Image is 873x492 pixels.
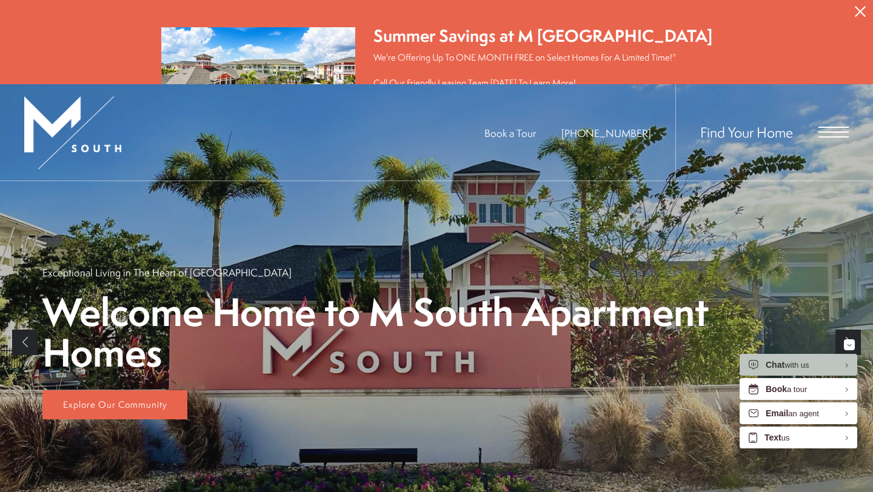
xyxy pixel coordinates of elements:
p: Exceptional Living in The Heart of [GEOGRAPHIC_DATA] [42,265,292,279]
p: Welcome Home to M South Apartment Homes [42,291,831,374]
p: We're Offering Up To ONE MONTH FREE on Select Homes For A Limited Time!* Call Our Friendly Leasin... [373,51,712,89]
span: Explore Our Community [63,398,167,411]
div: Summer Savings at M [GEOGRAPHIC_DATA] [373,24,712,48]
a: Book a Tour [484,126,536,140]
a: Next [835,330,861,355]
span: [PHONE_NUMBER] [561,126,651,140]
a: Call Us at 813-570-8014 [561,126,651,140]
a: Previous [12,330,38,355]
img: MSouth [24,96,121,169]
a: Find Your Home [700,123,793,142]
a: Explore Our Community [42,390,187,419]
img: Summer Savings at M South Apartments [161,27,355,141]
button: Open Menu [818,127,849,138]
